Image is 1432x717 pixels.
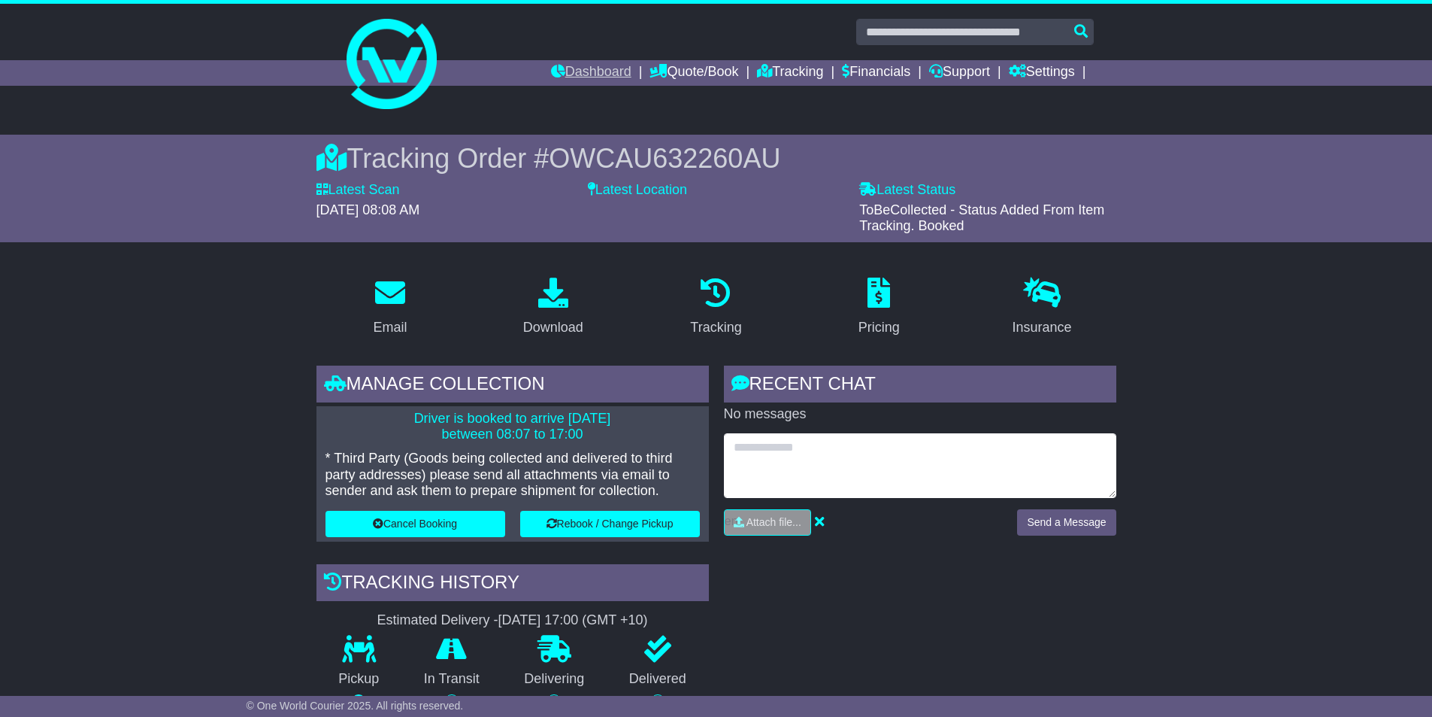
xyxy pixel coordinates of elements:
[316,564,709,605] div: Tracking history
[588,182,687,199] label: Latest Location
[858,317,900,338] div: Pricing
[373,317,407,338] div: Email
[680,272,751,343] a: Tracking
[316,671,402,688] p: Pickup
[401,671,502,688] p: In Transit
[859,202,1104,234] span: ToBeCollected - Status Added From Item Tracking. Booked
[247,700,464,712] span: © One World Courier 2025. All rights reserved.
[1009,60,1075,86] a: Settings
[502,671,607,688] p: Delivering
[849,272,910,343] a: Pricing
[1013,317,1072,338] div: Insurance
[316,202,420,217] span: [DATE] 08:08 AM
[316,142,1116,175] div: Tracking Order #
[549,143,780,174] span: OWCAU632260AU
[929,60,990,86] a: Support
[325,411,700,443] p: Driver is booked to arrive [DATE] between 08:07 to 17:00
[757,60,823,86] a: Tracking
[551,60,631,86] a: Dashboard
[498,612,648,629] div: [DATE] 17:00 (GMT +10)
[607,671,709,688] p: Delivered
[1017,509,1116,536] button: Send a Message
[523,317,583,338] div: Download
[520,511,700,537] button: Rebook / Change Pickup
[842,60,910,86] a: Financials
[513,272,593,343] a: Download
[363,272,416,343] a: Email
[724,406,1116,423] p: No messages
[325,451,700,500] p: * Third Party (Goods being collected and delivered to third party addresses) please send all atta...
[316,366,709,406] div: Manage collection
[859,182,955,199] label: Latest Status
[316,182,400,199] label: Latest Scan
[724,366,1116,406] div: RECENT CHAT
[316,612,709,629] div: Estimated Delivery -
[649,60,738,86] a: Quote/Book
[325,511,505,537] button: Cancel Booking
[1003,272,1082,343] a: Insurance
[690,317,741,338] div: Tracking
